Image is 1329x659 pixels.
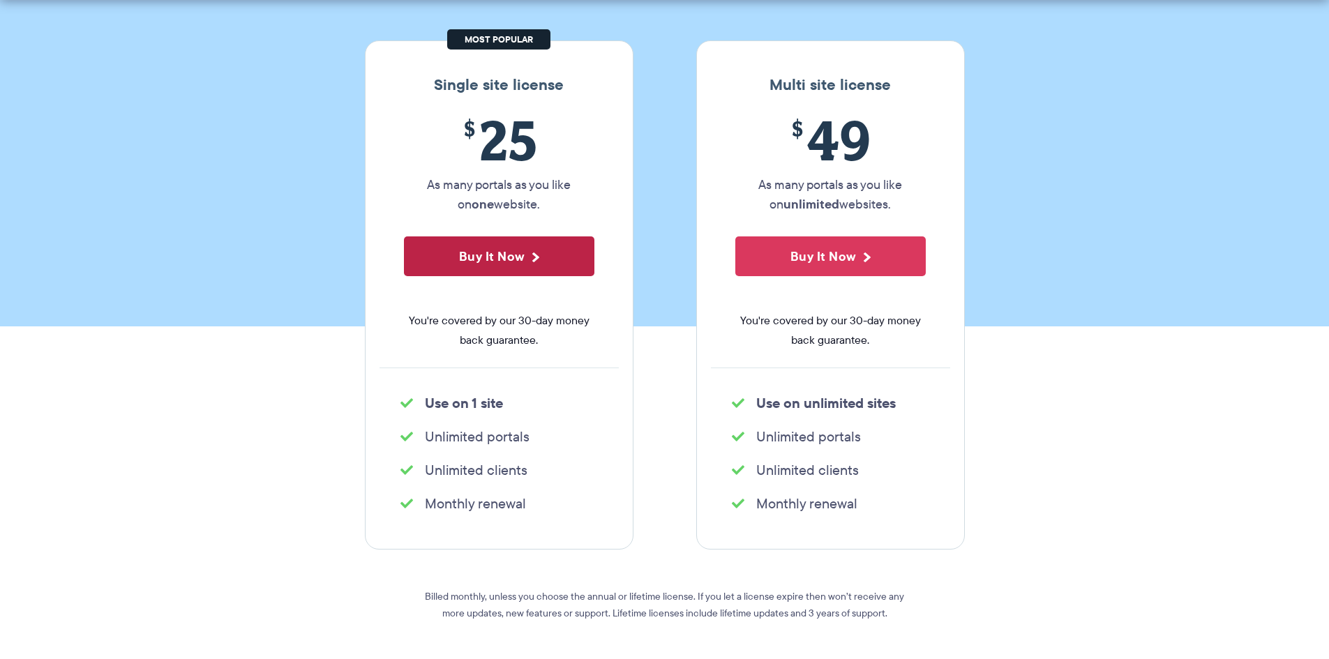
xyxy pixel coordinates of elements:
[732,494,929,513] li: Monthly renewal
[735,311,926,350] span: You're covered by our 30-day money back guarantee.
[732,427,929,446] li: Unlimited portals
[711,76,950,94] h3: Multi site license
[756,393,896,414] strong: Use on unlimited sites
[404,311,594,350] span: You're covered by our 30-day money back guarantee.
[735,236,926,276] button: Buy It Now
[414,588,916,621] p: Billed monthly, unless you choose the annual or lifetime license. If you let a license expire the...
[404,108,594,172] span: 25
[404,175,594,214] p: As many portals as you like on website.
[735,175,926,214] p: As many portals as you like on websites.
[400,427,598,446] li: Unlimited portals
[380,76,619,94] h3: Single site license
[404,236,594,276] button: Buy It Now
[732,460,929,480] li: Unlimited clients
[735,108,926,172] span: 49
[400,460,598,480] li: Unlimited clients
[472,195,494,213] strong: one
[783,195,839,213] strong: unlimited
[400,494,598,513] li: Monthly renewal
[425,393,503,414] strong: Use on 1 site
